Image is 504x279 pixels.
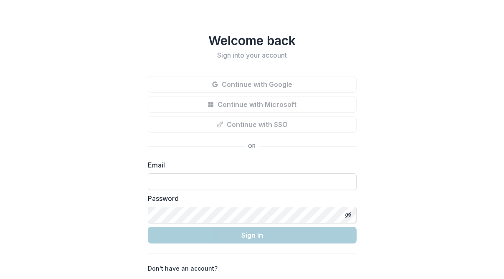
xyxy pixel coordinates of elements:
button: Continue with Microsoft [148,96,357,113]
p: Don't have an account? [148,264,218,273]
button: Continue with Google [148,76,357,93]
label: Email [148,160,352,170]
h1: Welcome back [148,33,357,48]
button: Toggle password visibility [342,208,355,222]
button: Sign In [148,227,357,243]
label: Password [148,193,352,203]
button: Continue with SSO [148,116,357,133]
h2: Sign into your account [148,51,357,59]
